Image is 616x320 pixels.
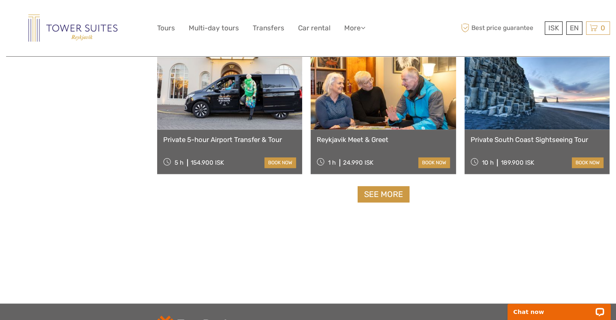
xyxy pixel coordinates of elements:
span: 5 h [175,159,183,166]
iframe: LiveChat chat widget [502,295,616,320]
a: Reykjavik Meet & Greet [317,136,450,144]
a: See more [358,186,409,203]
div: 154.900 ISK [191,159,224,166]
a: More [344,22,365,34]
span: 1 h [328,159,336,166]
a: book now [264,157,296,168]
a: book now [572,157,603,168]
span: ISK [548,24,559,32]
a: Private South Coast Sightseeing Tour [471,136,603,144]
a: Transfers [253,22,284,34]
div: EN [566,21,582,35]
a: Tours [157,22,175,34]
a: Multi-day tours [189,22,239,34]
img: Reykjavik Residence [28,15,117,42]
div: 24.990 ISK [343,159,373,166]
a: book now [418,157,450,168]
span: 10 h [482,159,493,166]
span: Best price guarantee [459,21,543,35]
a: Private 5-hour Airport Transfer & Tour [163,136,296,144]
div: 189.900 ISK [501,159,534,166]
span: 0 [599,24,606,32]
a: Car rental [298,22,330,34]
